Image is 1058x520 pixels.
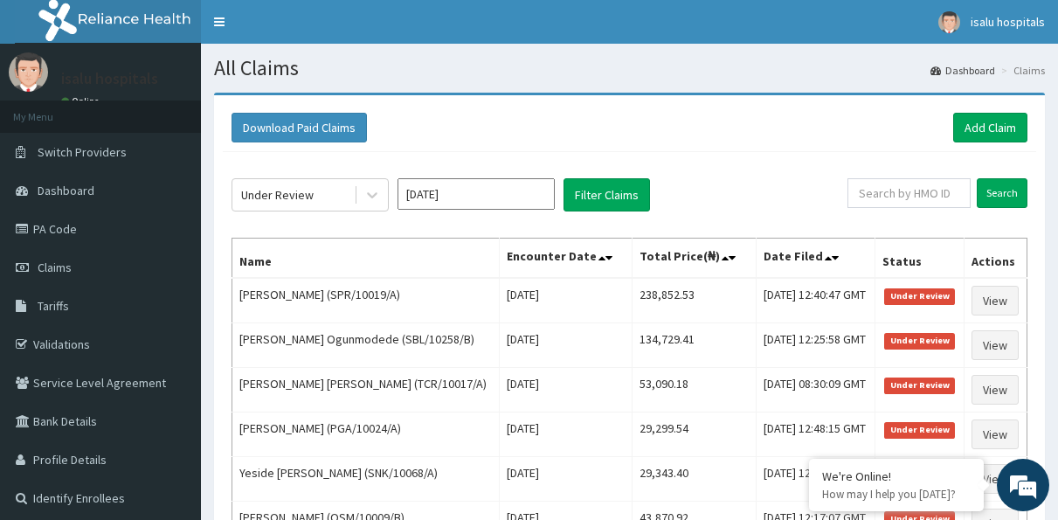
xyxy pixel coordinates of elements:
[499,368,633,413] td: [DATE]
[972,330,1019,360] a: View
[38,298,69,314] span: Tariffs
[499,323,633,368] td: [DATE]
[756,413,875,457] td: [DATE] 12:48:15 GMT
[875,239,964,279] th: Status
[756,457,875,502] td: [DATE] 12:41:30 GMT
[953,113,1027,142] a: Add Claim
[61,95,103,107] a: Online
[756,239,875,279] th: Date Filed
[884,333,955,349] span: Under Review
[232,368,500,413] td: [PERSON_NAME] [PERSON_NAME] (TCR/10017/A)
[232,239,500,279] th: Name
[930,63,995,78] a: Dashboard
[972,419,1019,449] a: View
[756,368,875,413] td: [DATE] 08:30:09 GMT
[499,457,633,502] td: [DATE]
[398,178,555,210] input: Select Month and Year
[997,63,1045,78] li: Claims
[884,378,955,393] span: Under Review
[633,278,757,323] td: 238,852.53
[972,375,1019,405] a: View
[971,14,1045,30] span: isalu hospitals
[822,468,971,484] div: We're Online!
[756,323,875,368] td: [DATE] 12:25:58 GMT
[61,71,158,87] p: isalu hospitals
[232,413,500,457] td: [PERSON_NAME] (PGA/10024/A)
[38,183,94,198] span: Dashboard
[938,11,960,33] img: User Image
[884,422,955,438] span: Under Review
[9,52,48,92] img: User Image
[964,239,1027,279] th: Actions
[38,260,72,275] span: Claims
[884,288,955,304] span: Under Review
[972,286,1019,315] a: View
[756,278,875,323] td: [DATE] 12:40:47 GMT
[977,178,1027,208] input: Search
[232,278,500,323] td: [PERSON_NAME] (SPR/10019/A)
[972,464,1019,494] a: View
[633,323,757,368] td: 134,729.41
[633,457,757,502] td: 29,343.40
[38,144,127,160] span: Switch Providers
[232,457,500,502] td: Yeside [PERSON_NAME] (SNK/10068/A)
[499,278,633,323] td: [DATE]
[499,413,633,457] td: [DATE]
[564,178,650,211] button: Filter Claims
[633,368,757,413] td: 53,090.18
[822,487,971,502] p: How may I help you today?
[232,113,367,142] button: Download Paid Claims
[232,323,500,368] td: [PERSON_NAME] Ogunmodede (SBL/10258/B)
[633,239,757,279] th: Total Price(₦)
[241,186,314,204] div: Under Review
[214,57,1045,80] h1: All Claims
[633,413,757,457] td: 29,299.54
[499,239,633,279] th: Encounter Date
[847,178,971,208] input: Search by HMO ID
